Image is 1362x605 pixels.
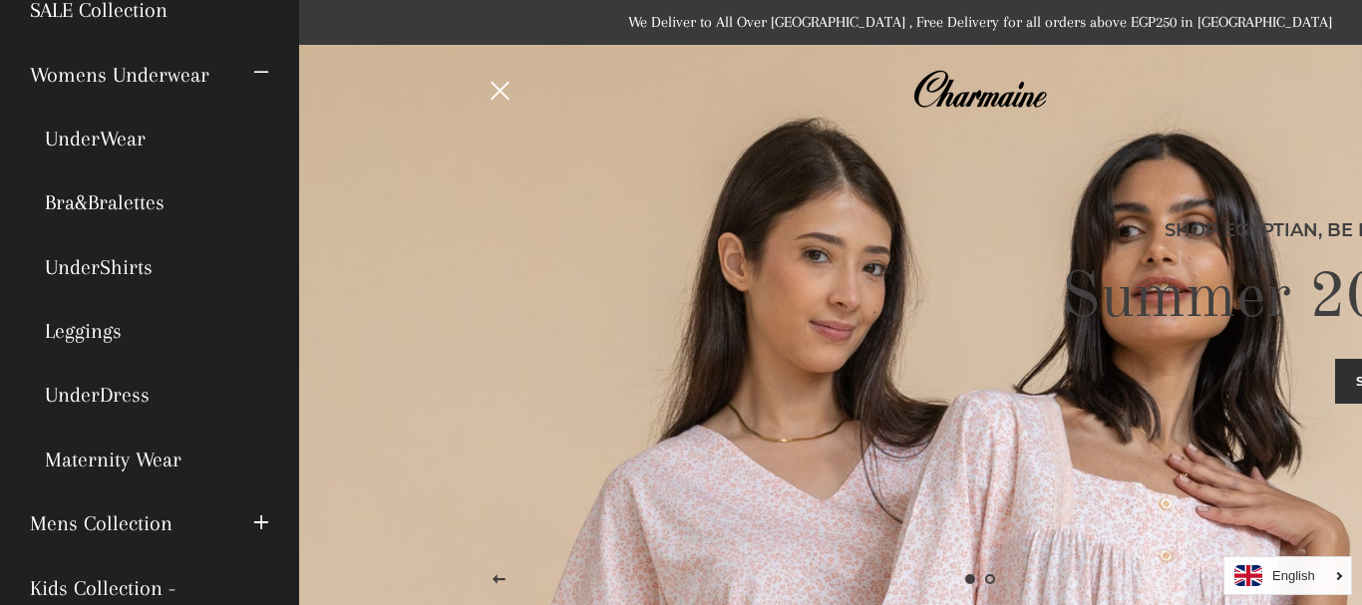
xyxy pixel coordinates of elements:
a: Womens Underwear [15,43,238,107]
a: UnderShirts [15,235,284,299]
a: UnderWear [15,107,284,170]
a: Load slide 2 [980,569,1000,589]
img: Charmaine Egypt [912,68,1047,112]
a: UnderDress [15,363,284,427]
i: English [1272,569,1315,582]
a: Mens Collection [15,491,238,555]
a: Slide 1, current [960,569,980,589]
a: Maternity Wear [15,428,284,491]
a: Leggings [15,299,284,363]
a: Bra&Bralettes [15,170,284,234]
a: English [1234,565,1341,586]
button: Previous slide [475,555,524,605]
ul: Womens Underwear [15,107,284,491]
